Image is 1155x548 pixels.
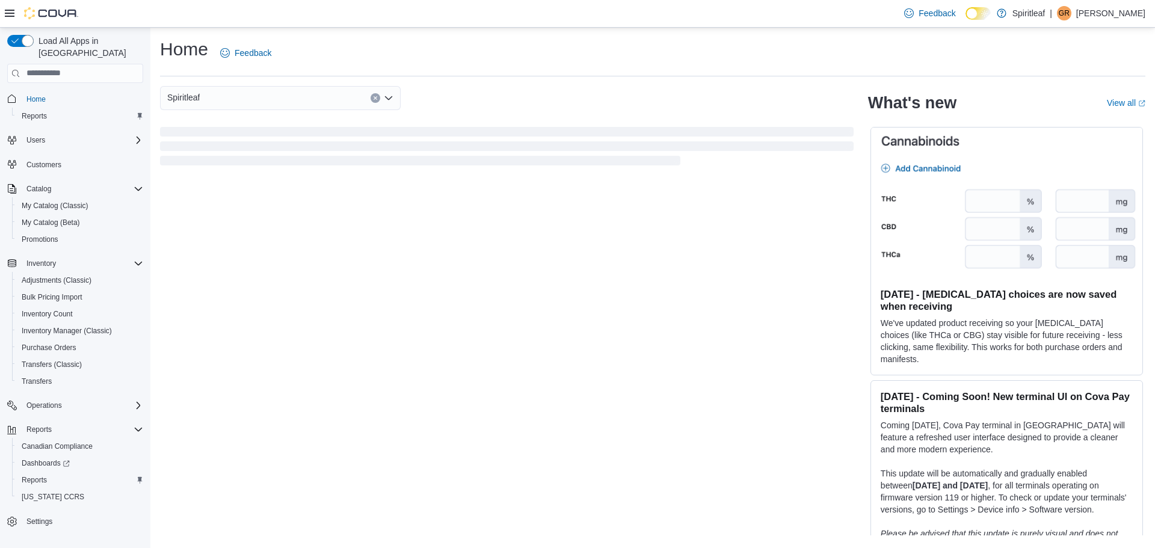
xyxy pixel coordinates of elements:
a: Feedback [899,1,960,25]
span: Reports [22,475,47,485]
a: Promotions [17,232,63,247]
a: Dashboards [12,455,148,472]
span: Customers [26,160,61,170]
span: Purchase Orders [17,340,143,355]
a: Feedback [215,41,276,65]
a: View allExternal link [1107,98,1145,108]
h1: Home [160,37,208,61]
h3: [DATE] - Coming Soon! New terminal UI on Cova Pay terminals [881,390,1133,414]
span: Promotions [17,232,143,247]
span: Transfers (Classic) [22,360,82,369]
strong: [DATE] and [DATE] [913,481,988,490]
span: Purchase Orders [22,343,76,353]
a: [US_STATE] CCRS [17,490,89,504]
span: My Catalog (Classic) [17,199,143,213]
button: Inventory Count [12,306,148,322]
span: Settings [22,514,143,529]
span: Home [22,91,143,106]
div: Gavin R [1057,6,1071,20]
a: Adjustments (Classic) [17,273,96,288]
a: Settings [22,514,57,529]
span: Loading [160,129,854,168]
span: Adjustments (Classic) [22,276,91,285]
span: Catalog [26,184,51,194]
span: Dashboards [22,458,70,468]
span: Reports [17,109,143,123]
button: My Catalog (Beta) [12,214,148,231]
span: Bulk Pricing Import [22,292,82,302]
span: Inventory Count [17,307,143,321]
button: Bulk Pricing Import [12,289,148,306]
p: [PERSON_NAME] [1076,6,1145,20]
a: Inventory Manager (Classic) [17,324,117,338]
span: Promotions [22,235,58,244]
button: Catalog [22,182,56,196]
span: Transfers [17,374,143,389]
a: Purchase Orders [17,340,81,355]
span: Load All Apps in [GEOGRAPHIC_DATA] [34,35,143,59]
button: Users [2,132,148,149]
span: Inventory Count [22,309,73,319]
span: Transfers [22,377,52,386]
span: Canadian Compliance [22,442,93,451]
span: Transfers (Classic) [17,357,143,372]
a: Transfers (Classic) [17,357,87,372]
span: Reports [22,422,143,437]
p: This update will be automatically and gradually enabled between , for all terminals operating on ... [881,467,1133,516]
button: Inventory [2,255,148,272]
a: My Catalog (Beta) [17,215,85,230]
a: Reports [17,109,52,123]
span: Feedback [235,47,271,59]
span: Settings [26,517,52,526]
p: | [1050,6,1052,20]
button: Operations [2,397,148,414]
button: Users [22,133,50,147]
a: Reports [17,473,52,487]
span: Inventory [26,259,56,268]
button: My Catalog (Classic) [12,197,148,214]
input: Dark Mode [966,7,991,20]
a: My Catalog (Classic) [17,199,93,213]
button: Settings [2,513,148,530]
span: Adjustments (Classic) [17,273,143,288]
span: Spiritleaf [167,90,200,105]
button: Home [2,90,148,108]
span: Bulk Pricing Import [17,290,143,304]
span: Reports [17,473,143,487]
span: Reports [26,425,52,434]
p: Coming [DATE], Cova Pay terminal in [GEOGRAPHIC_DATA] will feature a refreshed user interface des... [881,419,1133,455]
button: Transfers (Classic) [12,356,148,373]
a: Transfers [17,374,57,389]
span: Canadian Compliance [17,439,143,454]
button: Reports [12,472,148,488]
h2: What's new [868,93,956,112]
h3: [DATE] - [MEDICAL_DATA] choices are now saved when receiving [881,288,1133,312]
p: We've updated product receiving so your [MEDICAL_DATA] choices (like THCa or CBG) stay visible fo... [881,317,1133,365]
button: Clear input [371,93,380,103]
span: Inventory Manager (Classic) [17,324,143,338]
button: Promotions [12,231,148,248]
span: Catalog [22,182,143,196]
a: Home [22,92,51,106]
span: Washington CCRS [17,490,143,504]
span: GR [1059,6,1070,20]
span: My Catalog (Classic) [22,201,88,211]
span: Customers [22,157,143,172]
a: Canadian Compliance [17,439,97,454]
span: Reports [22,111,47,121]
span: Users [26,135,45,145]
span: Inventory Manager (Classic) [22,326,112,336]
span: My Catalog (Beta) [22,218,80,227]
button: Transfers [12,373,148,390]
button: Catalog [2,180,148,197]
button: Canadian Compliance [12,438,148,455]
a: Inventory Count [17,307,78,321]
span: Inventory [22,256,143,271]
img: Cova [24,7,78,19]
span: Operations [22,398,143,413]
button: Inventory [22,256,61,271]
button: Reports [12,108,148,125]
svg: External link [1138,100,1145,107]
a: Bulk Pricing Import [17,290,87,304]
